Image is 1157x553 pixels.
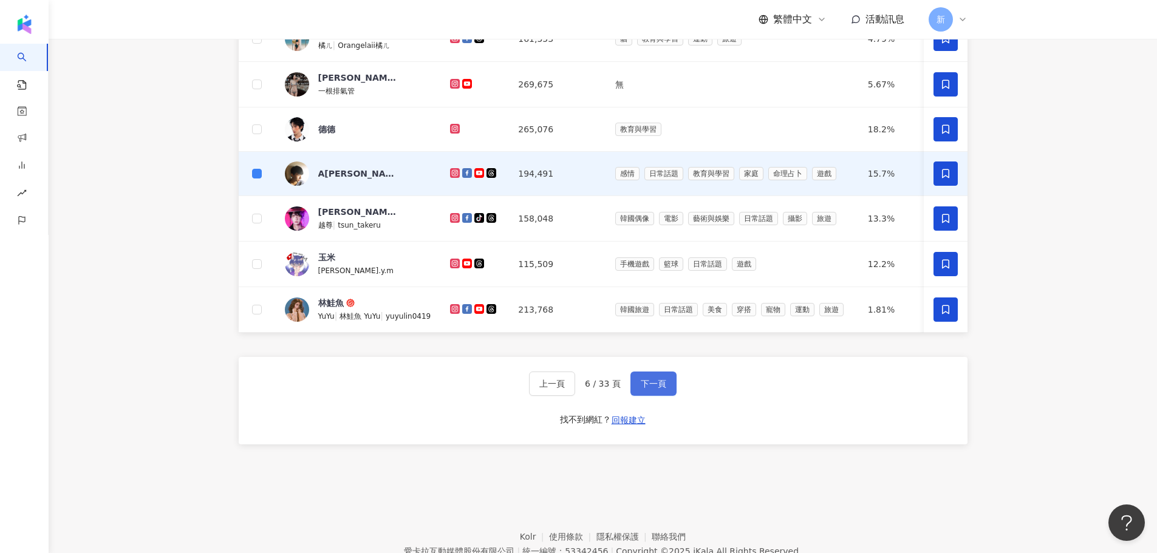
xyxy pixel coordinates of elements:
[790,303,814,316] span: 運動
[17,181,27,208] span: rise
[688,257,727,271] span: 日常話題
[285,72,309,97] img: KOL Avatar
[520,532,549,541] a: Kolr
[868,123,906,136] div: 18.2%
[318,168,397,180] div: A[PERSON_NAME]
[615,257,654,271] span: 手機遊戲
[508,242,605,287] td: 115,509
[761,303,785,316] span: 寵物
[630,371,677,396] button: 下一頁
[868,257,906,271] div: 12.2%
[318,297,344,309] div: 林鮭魚
[783,212,807,225] span: 攝影
[819,303,844,316] span: 旅遊
[703,303,727,316] span: 美食
[615,212,654,225] span: 韓國偶像
[868,78,906,91] div: 5.67%
[865,13,904,25] span: 活動訊息
[508,196,605,242] td: 158,048
[868,212,906,225] div: 13.3%
[285,206,309,231] img: KOL Avatar
[508,107,605,152] td: 265,076
[659,303,698,316] span: 日常話題
[285,161,431,186] a: KOL AvatarA[PERSON_NAME]
[285,297,309,322] img: KOL Avatar
[318,251,335,263] div: 玉米
[868,303,906,316] div: 1.81%
[318,206,397,218] div: [PERSON_NAME]
[318,41,333,50] span: 橘ㄦ
[285,252,309,276] img: KOL Avatar
[318,87,355,95] span: 一根排氣管
[732,303,756,316] span: 穿搭
[285,117,309,141] img: KOL Avatar
[868,167,906,180] div: 15.7%
[585,379,621,388] span: 6 / 33 頁
[335,311,340,321] span: |
[380,311,386,321] span: |
[644,167,683,180] span: 日常話題
[318,312,335,321] span: YuYu
[659,212,683,225] span: 電影
[688,167,734,180] span: 教育與學習
[812,167,836,180] span: 遊戲
[641,379,666,388] span: 下一頁
[318,266,394,275] span: [PERSON_NAME].y.m
[285,72,431,97] a: KOL Avatar[PERSON_NAME]一根排氣管
[652,532,686,541] a: 聯絡我們
[615,78,848,91] div: 無
[285,251,431,277] a: KOL Avatar玉米[PERSON_NAME].y.m
[508,62,605,107] td: 269,675
[508,287,605,333] td: 213,768
[318,72,397,84] div: [PERSON_NAME]
[739,167,763,180] span: 家庭
[17,44,41,91] a: search
[333,40,338,50] span: |
[732,257,756,271] span: 遊戲
[318,123,335,135] div: 德德
[1108,504,1145,541] iframe: Help Scout Beacon - Open
[612,415,646,425] span: 回報建立
[615,167,640,180] span: 感情
[529,371,575,396] button: 上一頁
[739,212,778,225] span: 日常話題
[340,312,380,321] span: 林鮭魚 YuYu
[333,220,338,229] span: |
[596,532,652,541] a: 隱私權保護
[508,152,605,196] td: 194,491
[937,13,945,26] span: 新
[285,206,431,231] a: KOL Avatar[PERSON_NAME]越尊|tsun_takeru
[549,532,596,541] a: 使用條款
[338,41,390,50] span: Orangelaii橘ㄦ
[659,257,683,271] span: 籃球
[560,414,611,426] div: 找不到網紅？
[615,123,661,136] span: 教育與學習
[318,221,333,229] span: 越尊
[768,167,807,180] span: 命理占卜
[615,303,654,316] span: 韓國旅遊
[611,410,646,430] button: 回報建立
[338,221,381,229] span: tsun_takeru
[539,379,565,388] span: 上一頁
[773,13,812,26] span: 繁體中文
[285,161,309,186] img: KOL Avatar
[15,15,34,34] img: logo icon
[285,297,431,322] a: KOL Avatar林鮭魚YuYu|林鮭魚 YuYu|yuyulin0419
[386,312,431,321] span: yuyulin0419
[285,117,431,141] a: KOL Avatar德德
[688,212,734,225] span: 藝術與娛樂
[812,212,836,225] span: 旅遊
